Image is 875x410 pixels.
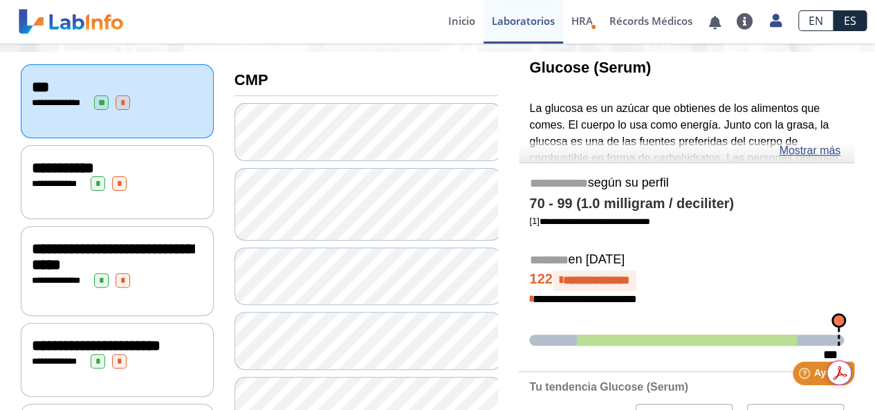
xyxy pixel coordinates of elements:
h5: en [DATE] [529,252,844,268]
p: La glucosa es un azúcar que obtienes de los alimentos que comes. El cuerpo lo usa como energía. J... [529,100,844,249]
b: Glucose (Serum) [529,59,651,76]
iframe: Help widget launcher [752,356,860,395]
b: Tu tendencia Glucose (Serum) [529,381,688,393]
a: Mostrar más [779,142,840,159]
a: EN [798,10,833,31]
a: [1] [529,216,650,226]
span: HRA [571,14,593,28]
a: ES [833,10,867,31]
h5: según su perfil [529,176,844,192]
h4: 122 [529,270,844,291]
h4: 70 - 99 (1.0 milligram / deciliter) [529,196,844,212]
b: CMP [234,71,268,88]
